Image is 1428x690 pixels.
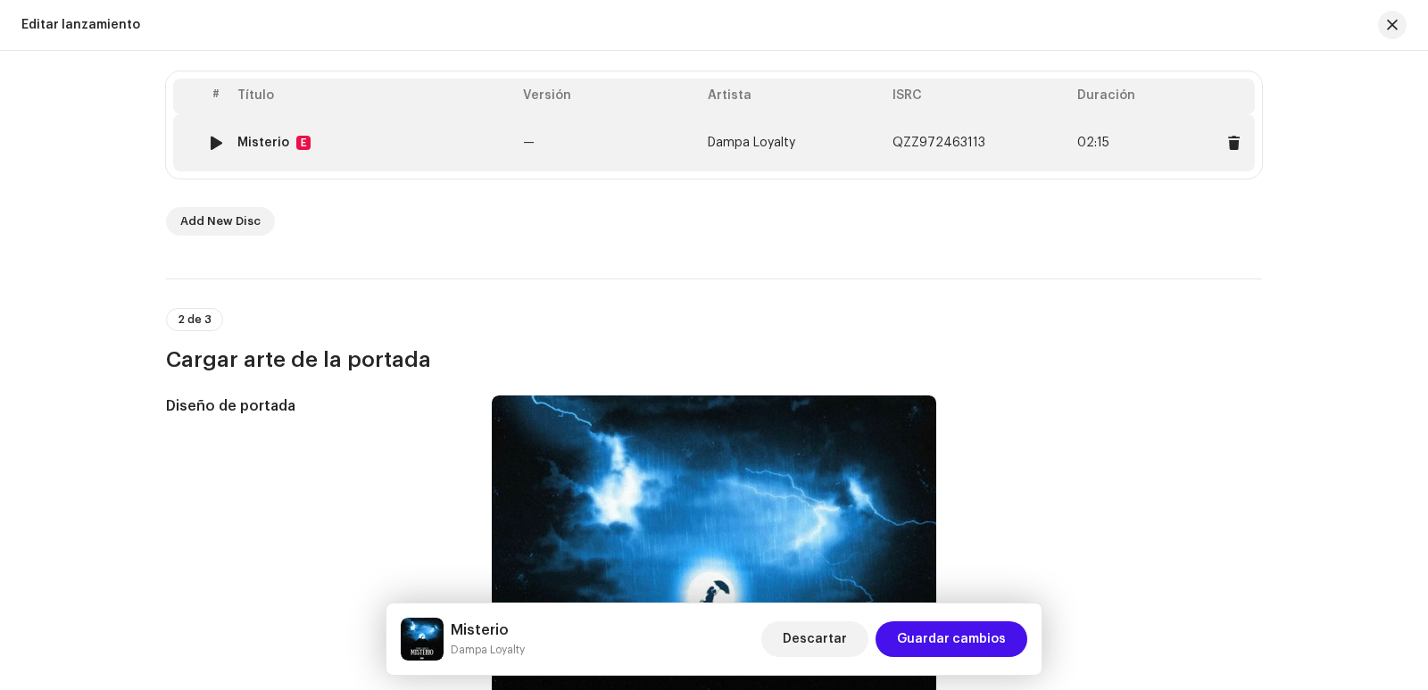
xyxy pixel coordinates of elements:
[876,621,1027,657] button: Guardar cambios
[230,79,516,114] th: Título
[708,137,795,149] span: Dampa Loyalty
[885,79,1070,114] th: ISRC
[166,345,1262,374] h3: Cargar arte de la portada
[166,395,463,417] h5: Diseño de portada
[892,137,985,149] span: QZZ972463113
[897,621,1006,657] span: Guardar cambios
[451,641,525,659] small: Misterio
[761,621,868,657] button: Descartar
[523,137,535,149] span: —
[451,619,525,641] h5: Misterio
[516,79,701,114] th: Versión
[1077,136,1109,150] span: 02:15
[783,621,847,657] span: Descartar
[401,618,444,661] img: 07c66166-e2f8-454e-98d7-6eca589073a9
[1070,79,1255,114] th: Duración
[296,136,311,150] div: E
[701,79,885,114] th: Artista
